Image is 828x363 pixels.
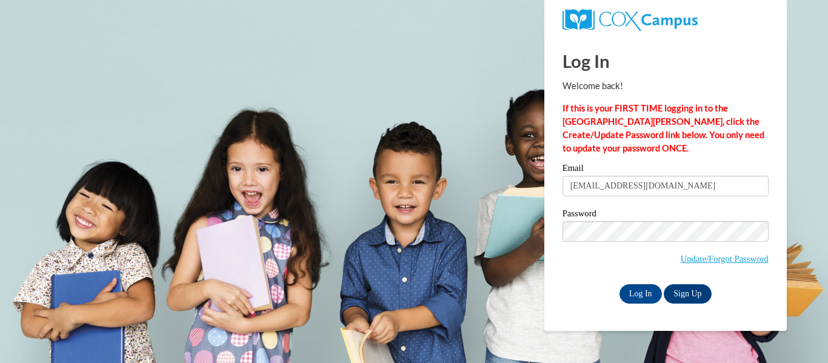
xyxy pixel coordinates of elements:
[681,254,769,264] a: Update/Forgot Password
[563,209,769,221] label: Password
[563,79,769,93] p: Welcome back!
[563,164,769,176] label: Email
[563,103,764,153] strong: If this is your FIRST TIME logging in to the [GEOGRAPHIC_DATA][PERSON_NAME], click the Create/Upd...
[619,284,662,304] input: Log In
[563,48,769,73] h1: Log In
[563,14,698,24] a: COX Campus
[563,9,698,31] img: COX Campus
[664,284,711,304] a: Sign Up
